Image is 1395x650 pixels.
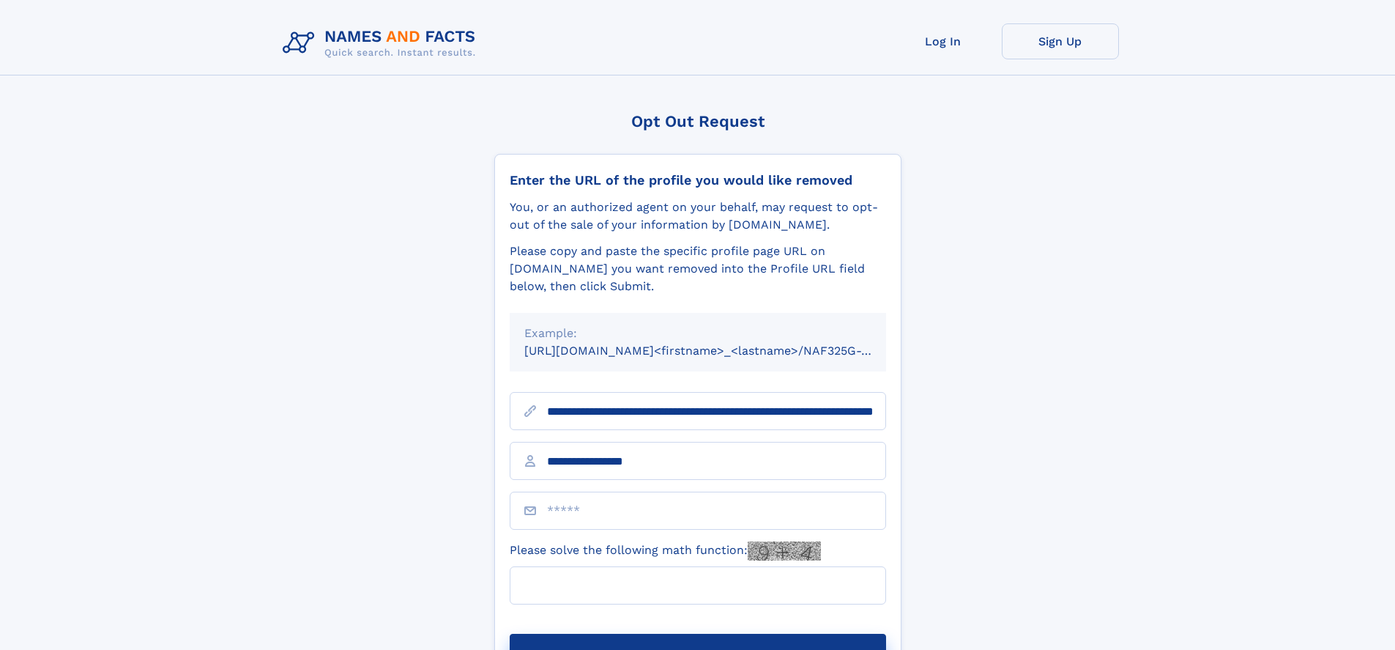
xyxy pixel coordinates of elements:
[524,344,914,358] small: [URL][DOMAIN_NAME]<firstname>_<lastname>/NAF325G-xxxxxxxx
[1002,23,1119,59] a: Sign Up
[524,325,871,342] div: Example:
[494,112,901,130] div: Opt Out Request
[510,172,886,188] div: Enter the URL of the profile you would like removed
[510,243,886,295] div: Please copy and paste the specific profile page URL on [DOMAIN_NAME] you want removed into the Pr...
[277,23,488,63] img: Logo Names and Facts
[510,542,821,561] label: Please solve the following math function:
[885,23,1002,59] a: Log In
[510,199,886,234] div: You, or an authorized agent on your behalf, may request to opt-out of the sale of your informatio...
